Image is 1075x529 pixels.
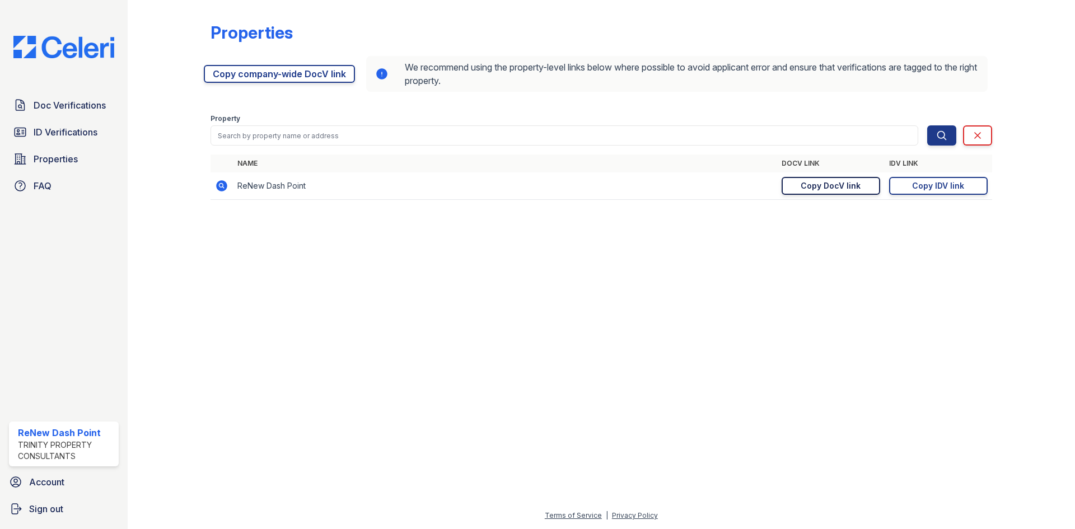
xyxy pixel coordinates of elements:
span: FAQ [34,179,52,193]
div: Copy DocV link [801,180,861,191]
span: Properties [34,152,78,166]
label: Property [211,114,240,123]
div: ReNew Dash Point [18,426,114,439]
td: ReNew Dash Point [233,172,777,200]
a: Copy company-wide DocV link [204,65,355,83]
span: Doc Verifications [34,99,106,112]
a: Doc Verifications [9,94,119,116]
div: Copy IDV link [912,180,964,191]
a: FAQ [9,175,119,197]
img: CE_Logo_Blue-a8612792a0a2168367f1c8372b55b34899dd931a85d93a1a3d3e32e68fde9ad4.png [4,36,123,58]
span: Sign out [29,502,63,516]
input: Search by property name or address [211,125,918,146]
th: Name [233,155,777,172]
span: Account [29,475,64,489]
div: Trinity Property Consultants [18,439,114,462]
a: Copy IDV link [889,177,988,195]
a: ID Verifications [9,121,119,143]
div: | [606,511,608,519]
th: IDV Link [885,155,992,172]
a: Terms of Service [545,511,602,519]
span: ID Verifications [34,125,97,139]
a: Properties [9,148,119,170]
a: Sign out [4,498,123,520]
div: We recommend using the property-level links below where possible to avoid applicant error and ens... [366,56,988,92]
a: Privacy Policy [612,511,658,519]
a: Copy DocV link [782,177,880,195]
div: Properties [211,22,293,43]
a: Account [4,471,123,493]
th: DocV Link [777,155,885,172]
